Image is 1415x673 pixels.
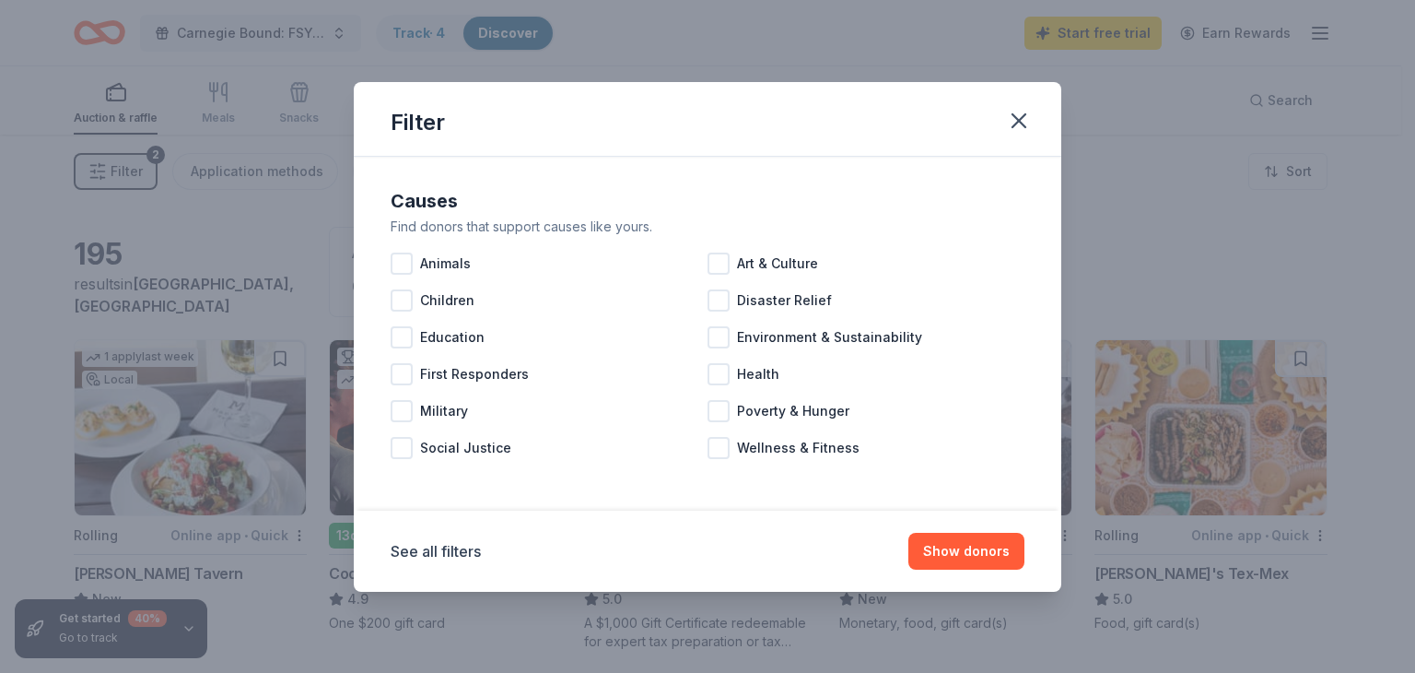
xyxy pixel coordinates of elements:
[391,540,481,562] button: See all filters
[737,437,860,459] span: Wellness & Fitness
[737,253,818,275] span: Art & Culture
[391,216,1024,238] div: Find donors that support causes like yours.
[420,326,485,348] span: Education
[737,400,849,422] span: Poverty & Hunger
[420,289,474,312] span: Children
[391,108,445,137] div: Filter
[908,533,1024,570] button: Show donors
[737,289,832,312] span: Disaster Relief
[420,437,511,459] span: Social Justice
[737,326,922,348] span: Environment & Sustainability
[420,363,529,385] span: First Responders
[737,363,779,385] span: Health
[391,186,1024,216] div: Causes
[420,400,468,422] span: Military
[420,253,471,275] span: Animals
